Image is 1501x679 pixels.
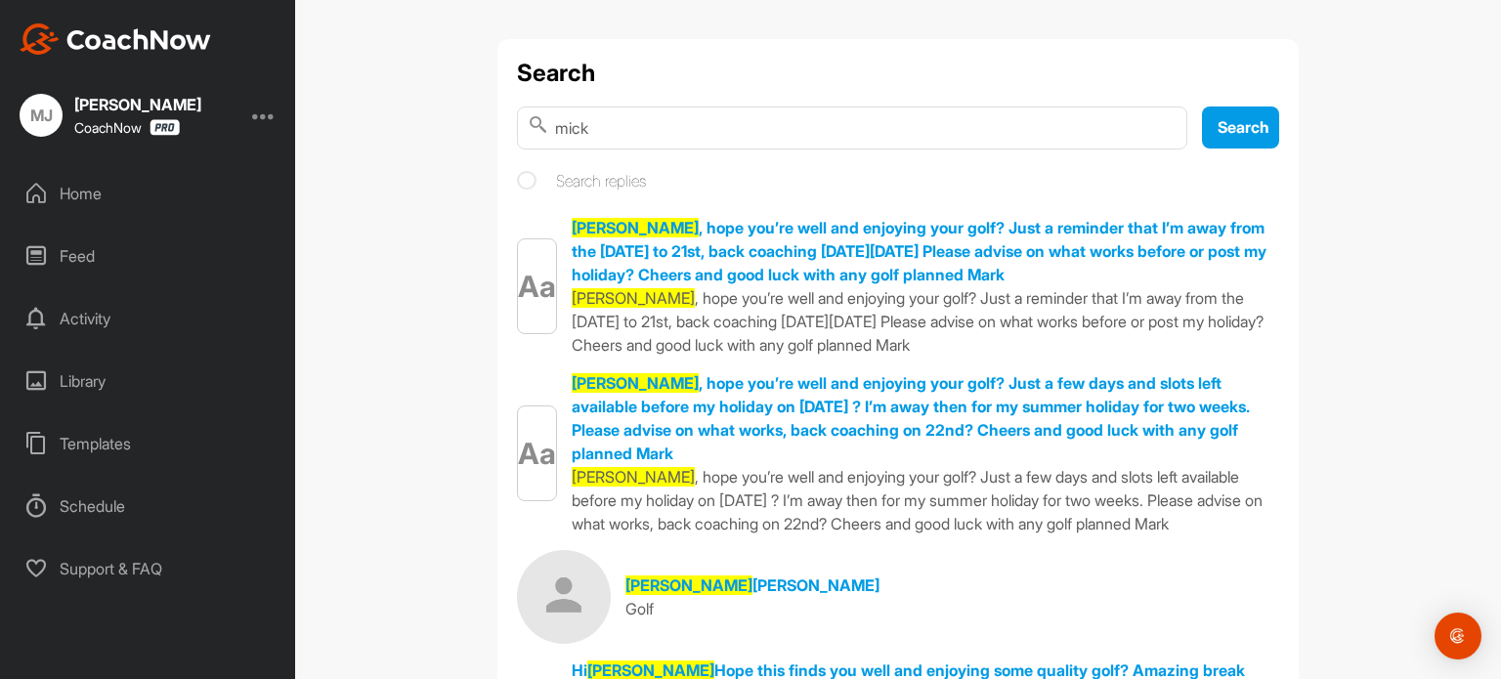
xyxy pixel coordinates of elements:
span: , hope you’re well and enjoying your golf? Just a few days and slots left available before my hol... [572,467,1263,533]
span: , hope you’re well and enjoying your golf? Just a reminder that I’m away from the [DATE] to 21st,... [572,288,1264,355]
button: Search [1202,106,1279,149]
div: Aa [517,238,557,334]
div: Schedule [11,482,286,530]
span: [PERSON_NAME] [572,288,695,308]
input: Search [517,106,1187,149]
span: [PERSON_NAME] [572,373,699,393]
img: CoachNow [20,23,211,55]
span: , hope you’re well and enjoying your golf? Just a reminder that I’m away from the [DATE] to 21st,... [572,218,1266,284]
span: Golf [625,599,654,618]
a: Aa[PERSON_NAME], hope you’re well and enjoying your golf? Just a reminder that I’m away from the ... [517,216,1279,357]
span: [PERSON_NAME] [625,575,752,595]
div: Library [11,357,286,405]
span: [PERSON_NAME] [572,467,695,487]
div: CoachNow [74,119,180,136]
span: [PERSON_NAME] [572,218,699,237]
span: [PERSON_NAME] [752,575,879,595]
span: Search [1218,117,1269,137]
div: Home [11,169,286,218]
div: Support & FAQ [11,544,286,593]
div: Aa [517,405,557,501]
div: MJ [20,94,63,137]
h1: Search [517,59,1279,87]
span: , hope you’re well and enjoying your golf? Just a few days and slots left available before my hol... [572,373,1250,463]
a: [PERSON_NAME][PERSON_NAME]Golf [517,550,1279,644]
img: CoachNow Pro [150,119,180,136]
div: Feed [11,232,286,280]
label: Search replies [517,169,646,192]
div: Activity [11,294,286,343]
div: Templates [11,419,286,468]
a: Aa[PERSON_NAME], hope you’re well and enjoying your golf? Just a few days and slots left availabl... [517,371,1279,535]
div: Open Intercom Messenger [1435,613,1481,659]
img: Space Logo [517,550,611,644]
div: [PERSON_NAME] [74,97,201,112]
